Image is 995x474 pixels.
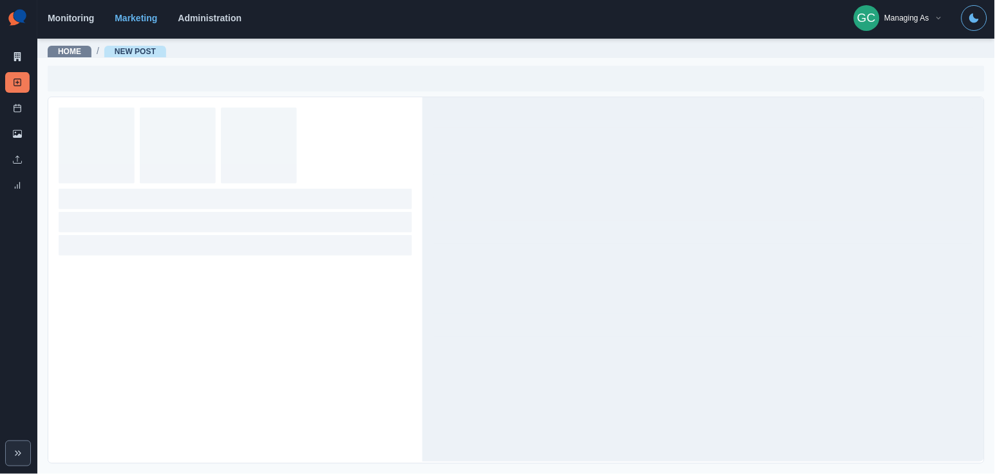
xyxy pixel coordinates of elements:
a: Marketing [115,13,157,23]
button: Managing As [844,5,954,31]
a: Monitoring [48,13,94,23]
a: Uploads [5,149,30,170]
a: New Post [115,47,156,56]
nav: breadcrumb [48,44,166,58]
button: Expand [5,441,31,466]
span: / [97,44,99,58]
button: Toggle Mode [962,5,987,31]
a: Administration [178,13,242,23]
a: Home [58,47,81,56]
a: Post Schedule [5,98,30,118]
div: Managing As [885,14,929,23]
a: Review Summary [5,175,30,196]
a: Marketing Summary [5,46,30,67]
a: Media Library [5,124,30,144]
a: New Post [5,72,30,93]
div: Gizelle Carlos [857,3,876,33]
